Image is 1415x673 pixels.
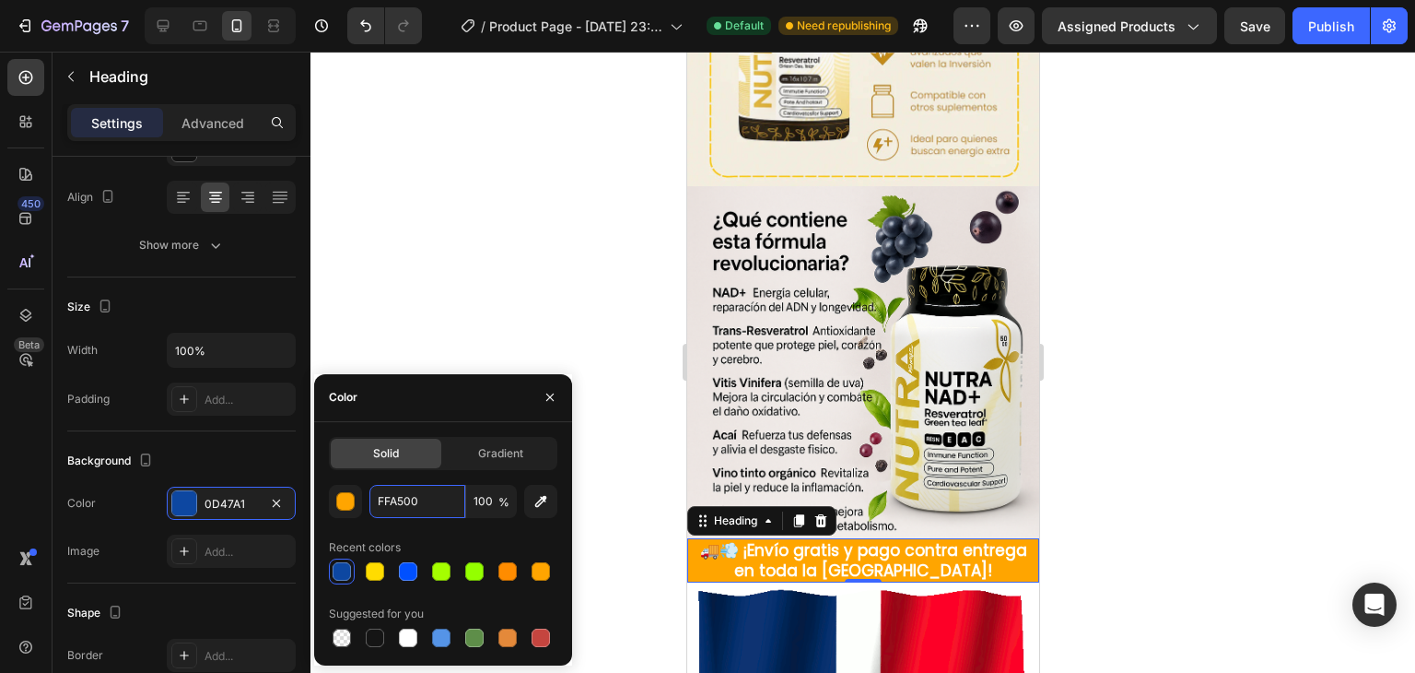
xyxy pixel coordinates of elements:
[725,18,764,34] span: Default
[89,65,288,88] p: Heading
[498,494,509,511] span: %
[373,445,399,462] span: Solid
[7,7,137,44] button: 7
[489,17,662,36] span: Product Page - [DATE] 23:55:01
[481,17,485,36] span: /
[67,601,126,626] div: Shape
[1042,7,1217,44] button: Assigned Products
[1352,583,1397,627] div: Open Intercom Messenger
[67,185,119,210] div: Align
[478,445,523,462] span: Gradient
[1308,17,1354,36] div: Publish
[329,606,424,622] div: Suggested for you
[329,539,401,556] div: Recent colors
[1240,18,1270,34] span: Save
[205,544,291,561] div: Add...
[18,196,44,211] div: 450
[205,496,258,513] div: 0D47A1
[14,337,44,352] div: Beta
[139,236,225,254] div: Show more
[329,389,357,406] div: Color
[347,7,422,44] div: Undo/Redo
[67,543,99,560] div: Image
[687,52,1039,673] iframe: Design area
[67,391,110,407] div: Padding
[67,342,98,359] div: Width
[67,449,157,474] div: Background
[67,295,116,320] div: Size
[369,485,465,518] input: Eg: FFFFFF
[121,15,129,37] p: 7
[181,113,244,133] p: Advanced
[1058,17,1175,36] span: Assigned Products
[91,113,143,133] p: Settings
[1292,7,1370,44] button: Publish
[67,647,103,664] div: Border
[205,648,291,665] div: Add...
[67,229,296,262] button: Show more
[67,495,96,512] div: Color
[205,392,291,408] div: Add...
[168,334,295,367] input: Auto
[1224,7,1285,44] button: Save
[797,18,891,34] span: Need republishing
